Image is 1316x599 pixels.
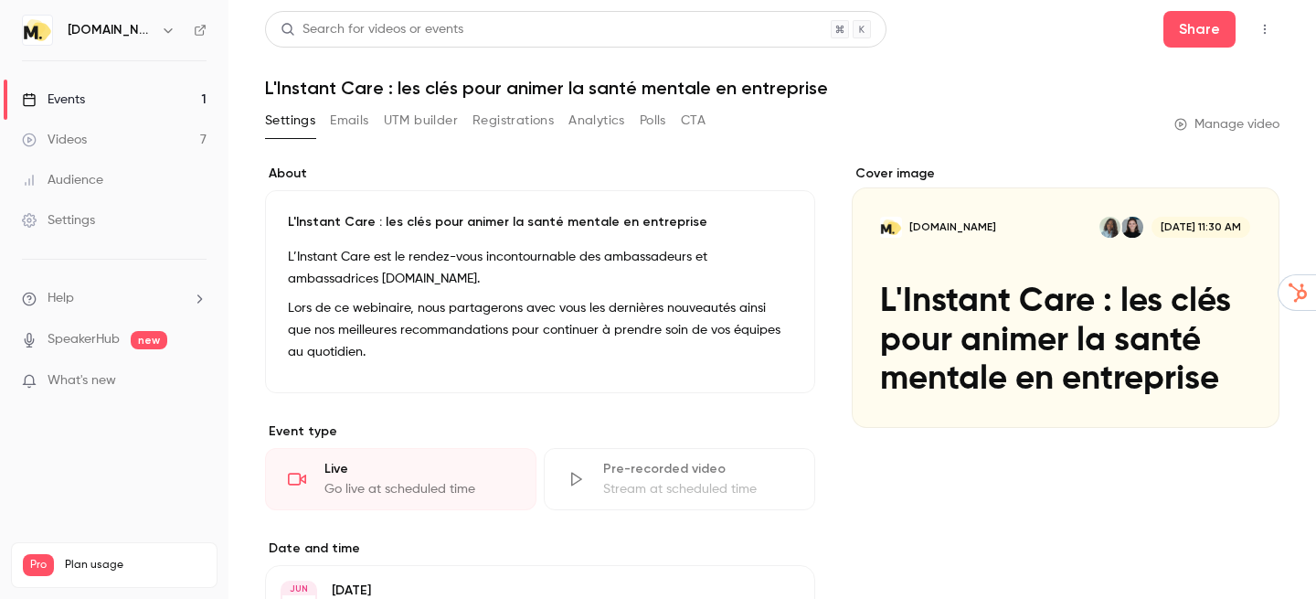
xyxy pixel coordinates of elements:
[265,423,815,441] p: Event type
[384,106,458,135] button: UTM builder
[288,297,792,363] p: Lors de ce webinaire, nous partagerons avec vous les dernières nouveautés ainsi que nos meilleure...
[281,20,463,39] div: Search for videos or events
[68,21,154,39] h6: [DOMAIN_NAME]
[185,373,207,390] iframe: Noticeable Trigger
[22,131,87,149] div: Videos
[23,16,52,45] img: moka.care
[48,289,74,308] span: Help
[852,165,1279,428] section: Cover image
[324,480,514,498] div: Go live at scheduled time
[472,106,554,135] button: Registrations
[265,106,315,135] button: Settings
[330,106,368,135] button: Emails
[22,211,95,230] div: Settings
[852,165,1279,183] label: Cover image
[1163,11,1236,48] button: Share
[568,106,625,135] button: Analytics
[544,448,815,510] div: Pre-recorded videoStream at scheduled time
[282,583,315,595] div: JUN
[65,558,206,572] span: Plan usage
[324,460,514,478] div: Live
[22,171,103,189] div: Audience
[48,371,116,390] span: What's new
[265,448,536,510] div: LiveGo live at scheduled time
[131,331,167,349] span: new
[288,213,792,231] p: L'Instant Care : les clés pour animer la santé mentale en entreprise
[288,246,792,290] p: L’Instant Care est le rendez-vous incontournable des ambassadeurs et ambassadrices [DOMAIN_NAME].
[640,106,666,135] button: Polls
[22,91,85,109] div: Events
[1174,115,1279,134] a: Manage video
[265,165,815,183] label: About
[603,460,792,478] div: Pre-recorded video
[265,540,815,558] label: Date and time
[265,77,1279,99] h1: L'Instant Care : les clés pour animer la santé mentale en entreprise
[603,480,792,498] div: Stream at scheduled time
[681,106,706,135] button: CTA
[48,330,120,349] a: SpeakerHub
[22,289,207,308] li: help-dropdown-opener
[23,554,54,576] span: Pro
